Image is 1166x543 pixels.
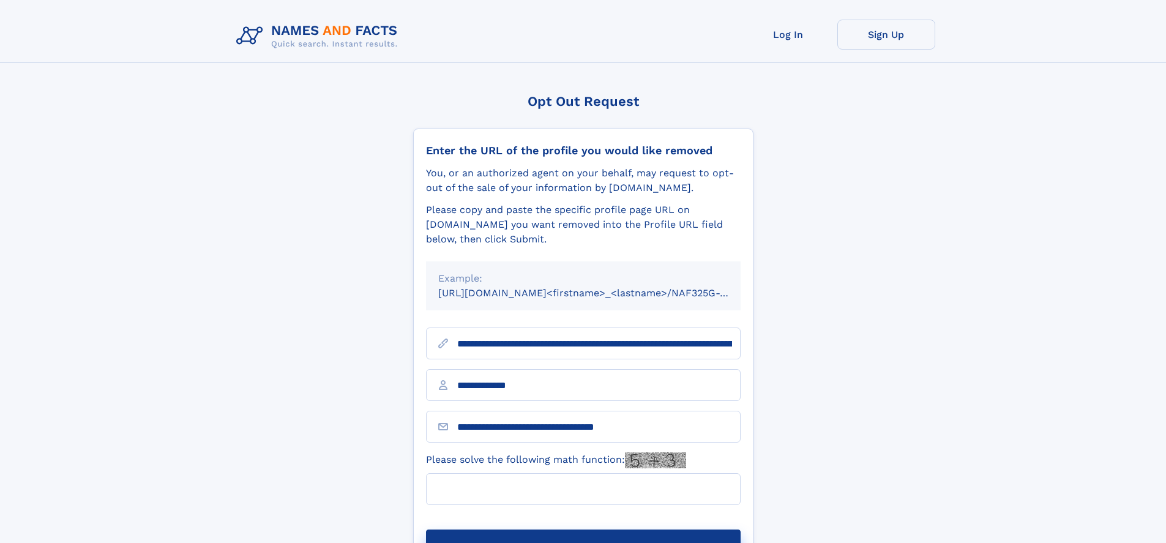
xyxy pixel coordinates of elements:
[438,271,728,286] div: Example:
[426,166,741,195] div: You, or an authorized agent on your behalf, may request to opt-out of the sale of your informatio...
[426,452,686,468] label: Please solve the following math function:
[739,20,837,50] a: Log In
[837,20,935,50] a: Sign Up
[426,203,741,247] div: Please copy and paste the specific profile page URL on [DOMAIN_NAME] you want removed into the Pr...
[438,287,764,299] small: [URL][DOMAIN_NAME]<firstname>_<lastname>/NAF325G-xxxxxxxx
[413,94,753,109] div: Opt Out Request
[426,144,741,157] div: Enter the URL of the profile you would like removed
[231,20,408,53] img: Logo Names and Facts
